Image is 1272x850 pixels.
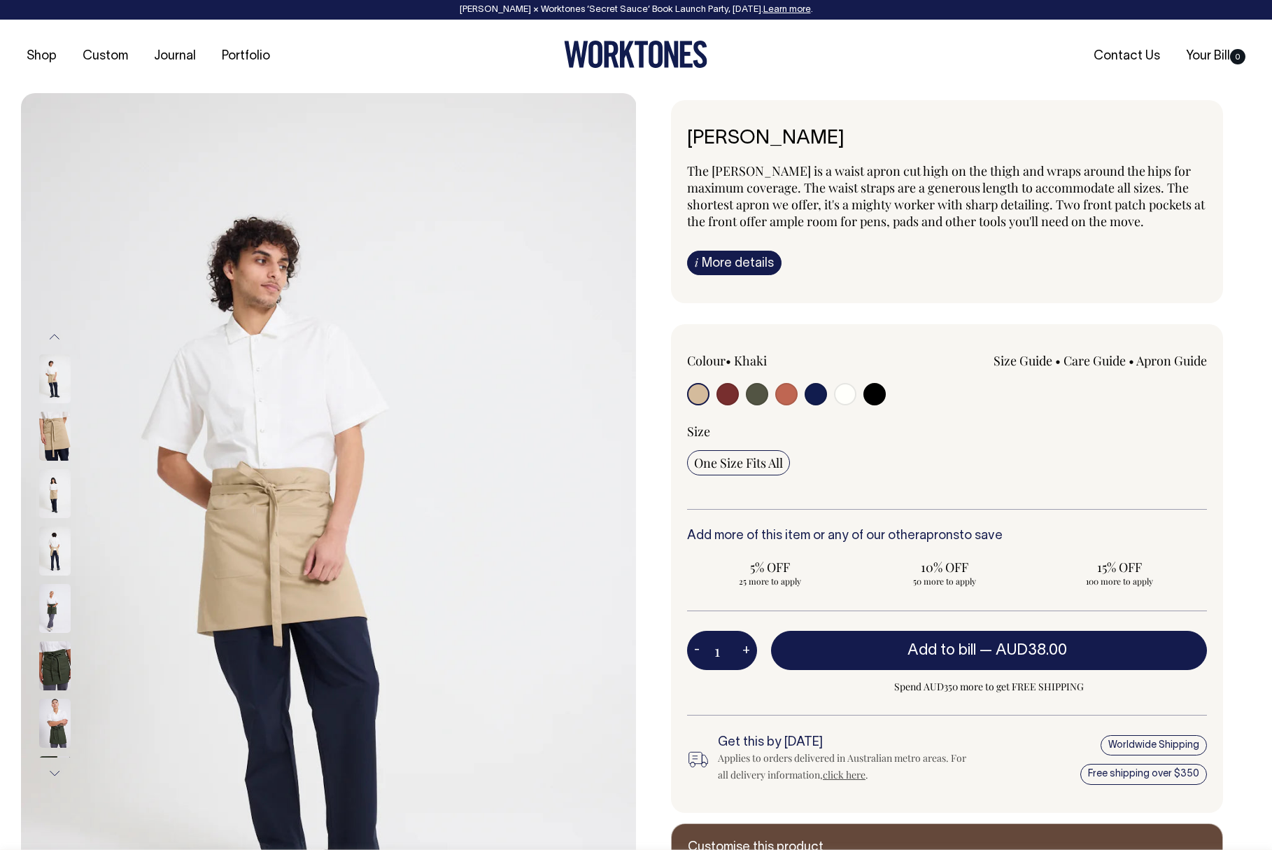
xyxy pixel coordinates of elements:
div: Colour [687,352,895,369]
img: khaki [39,412,71,461]
input: One Size Fits All [687,450,790,475]
a: iMore details [687,251,782,275]
span: The [PERSON_NAME] is a waist apron cut high on the thigh and wraps around the hips for maximum co... [687,162,1205,230]
a: Size Guide [994,352,1052,369]
button: Add to bill —AUD38.00 [771,631,1207,670]
a: Portfolio [216,45,276,68]
a: Learn more [763,6,811,14]
button: + [735,636,757,664]
span: i [695,255,698,270]
span: AUD38.00 [996,643,1067,657]
img: olive [39,584,71,633]
span: 25 more to apply [694,576,847,587]
img: khaki [39,469,71,518]
div: [PERSON_NAME] × Worktones ‘Secret Sauce’ Book Launch Party, [DATE]. . [14,5,1258,15]
div: Size [687,423,1207,440]
span: 15% OFF [1043,559,1196,576]
span: • [1129,352,1134,369]
a: click here [823,768,865,781]
span: 0 [1230,49,1245,64]
a: Contact Us [1088,45,1166,68]
span: • [726,352,731,369]
a: Apron Guide [1136,352,1207,369]
a: Journal [148,45,202,68]
a: aprons [919,530,959,542]
h6: Add more of this item or any of our other to save [687,529,1207,543]
button: - [687,636,707,664]
span: 50 more to apply [869,576,1022,587]
img: olive [39,699,71,748]
input: 5% OFF 25 more to apply [687,555,854,591]
img: olive [39,756,71,805]
label: Khaki [734,352,767,369]
button: Previous [44,321,65,353]
button: Next [44,758,65,789]
span: — [980,643,1070,657]
a: Care Guide [1063,352,1126,369]
input: 10% OFF 50 more to apply [862,555,1029,591]
div: Applies to orders delivered in Australian metro areas. For all delivery information, . [718,750,971,783]
span: 5% OFF [694,559,847,576]
a: Shop [21,45,62,68]
input: 15% OFF 100 more to apply [1036,555,1203,591]
img: khaki [39,354,71,403]
span: One Size Fits All [694,454,783,471]
h6: [PERSON_NAME] [687,128,1207,150]
span: • [1055,352,1061,369]
img: khaki [39,527,71,576]
span: Add to bill [907,643,976,657]
h6: Get this by [DATE] [718,736,971,750]
span: 100 more to apply [1043,576,1196,587]
img: olive [39,641,71,690]
a: Custom [77,45,134,68]
a: Your Bill0 [1180,45,1251,68]
span: 10% OFF [869,559,1022,576]
span: Spend AUD350 more to get FREE SHIPPING [771,678,1207,695]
